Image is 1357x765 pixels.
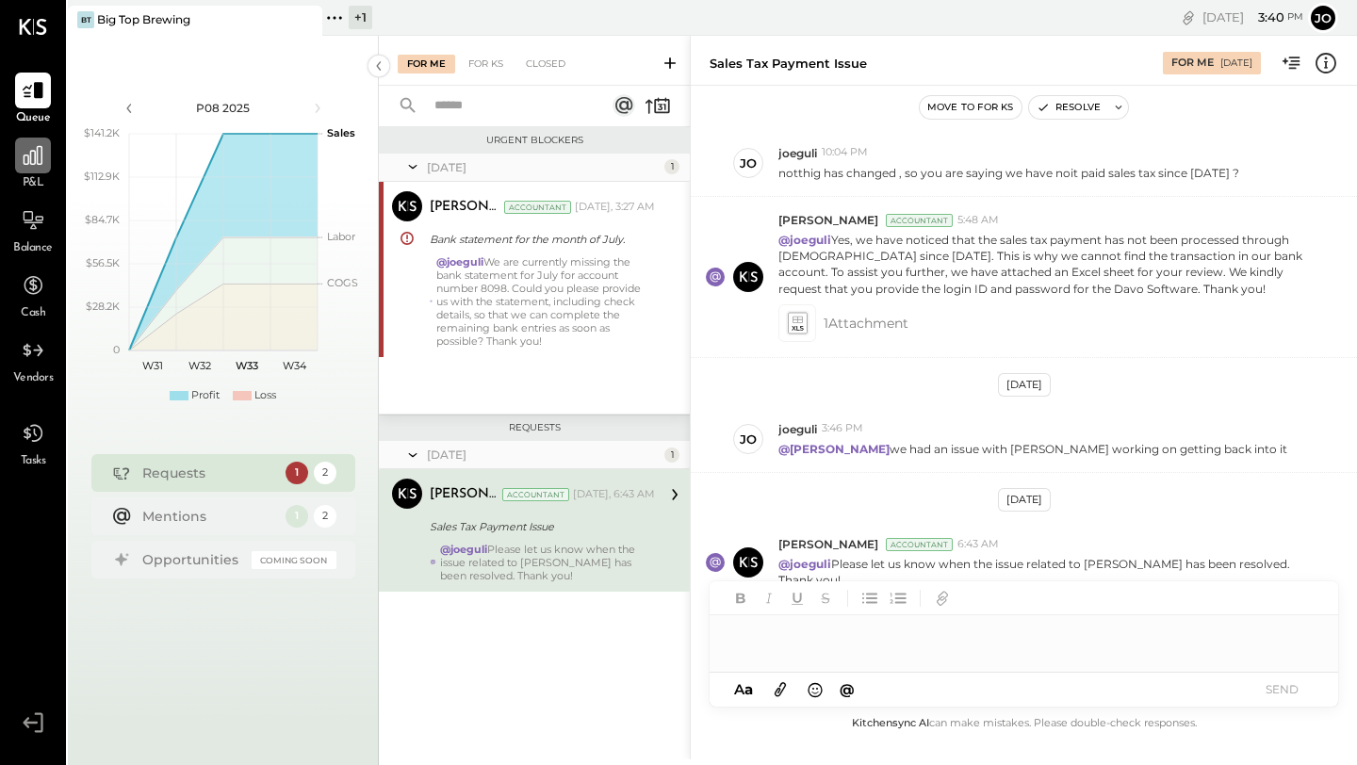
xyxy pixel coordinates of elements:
[778,421,817,437] span: joeguli
[86,256,120,269] text: $56.5K
[84,170,120,183] text: $112.9K
[143,100,303,116] div: P08 2025
[430,485,499,504] div: [PERSON_NAME]
[886,214,953,227] div: Accountant
[778,165,1239,181] p: notthig has changed , so you are saying we have noit paid sales tax since [DATE] ?
[998,373,1051,397] div: [DATE]
[1,415,65,470] a: Tasks
[13,240,53,257] span: Balance
[388,134,680,147] div: Urgent Blockers
[744,680,753,698] span: a
[236,359,258,372] text: W33
[1220,57,1252,70] div: [DATE]
[77,11,94,28] div: BT
[97,11,190,27] div: Big Top Brewing
[822,421,863,436] span: 3:46 PM
[427,159,660,175] div: [DATE]
[502,488,569,501] div: Accountant
[573,487,655,502] div: [DATE], 6:43 AM
[459,55,513,73] div: For KS
[664,159,679,174] div: 1
[86,300,120,313] text: $28.2K
[286,462,308,484] div: 1
[440,543,487,556] strong: @joeguli
[85,213,120,226] text: $84.7K
[740,155,757,172] div: jo
[728,586,753,610] button: Bold
[1,333,65,387] a: Vendors
[1244,676,1319,702] button: SEND
[504,201,571,214] div: Accountant
[113,343,120,356] text: 0
[254,388,276,403] div: Loss
[436,255,655,348] div: We are currently missing the bank statement for July for account number 8098. Could you please pr...
[886,586,910,610] button: Ordered List
[398,55,455,73] div: For Me
[1029,96,1108,119] button: Resolve
[664,448,679,463] div: 1
[757,586,781,610] button: Italic
[21,305,45,322] span: Cash
[778,442,890,456] strong: @[PERSON_NAME]
[327,126,355,139] text: Sales
[191,388,220,403] div: Profit
[957,213,999,228] span: 5:48 AM
[740,431,757,448] div: jo
[858,586,882,610] button: Unordered List
[142,464,276,482] div: Requests
[427,447,660,463] div: [DATE]
[778,232,1314,297] p: Yes, we have noticed that the sales tax payment has not been processed through [DEMOGRAPHIC_DATA]...
[314,462,336,484] div: 2
[957,537,999,552] span: 6:43 AM
[142,550,242,569] div: Opportunities
[822,145,868,160] span: 10:04 PM
[728,679,759,700] button: Aa
[13,370,54,387] span: Vendors
[436,255,483,269] strong: @joeguli
[834,677,860,701] button: @
[388,421,680,434] div: Requests
[778,556,1314,588] p: Please let us know when the issue related to [PERSON_NAME] has been resolved. Thank you!
[430,517,649,536] div: Sales Tax Payment Issue
[778,557,831,571] strong: @joeguli
[23,175,44,192] span: P&L
[1179,8,1198,27] div: copy link
[778,441,1287,457] p: we had an issue with [PERSON_NAME] working on getting back into it
[710,55,867,73] div: Sales Tax Payment Issue
[1308,3,1338,33] button: jo
[349,6,372,29] div: + 1
[440,543,655,582] div: Please let us know when the issue related to [PERSON_NAME] has been resolved. Thank you!
[998,488,1051,512] div: [DATE]
[21,453,46,470] span: Tasks
[188,359,211,372] text: W32
[778,212,878,228] span: [PERSON_NAME]
[286,505,308,528] div: 1
[1,138,65,192] a: P&L
[142,359,163,372] text: W31
[282,359,306,372] text: W34
[252,551,336,569] div: Coming Soon
[920,96,1022,119] button: Move to for ks
[314,505,336,528] div: 2
[1,73,65,127] a: Queue
[1171,56,1214,71] div: For Me
[327,230,355,243] text: Labor
[16,110,51,127] span: Queue
[840,680,855,698] span: @
[778,145,817,161] span: joeguli
[785,586,809,610] button: Underline
[516,55,575,73] div: Closed
[575,200,655,215] div: [DATE], 3:27 AM
[813,586,838,610] button: Strikethrough
[778,536,878,552] span: [PERSON_NAME]
[1,268,65,322] a: Cash
[886,538,953,551] div: Accountant
[430,198,500,217] div: [PERSON_NAME]
[930,586,955,610] button: Add URL
[84,126,120,139] text: $141.2K
[1202,8,1303,26] div: [DATE]
[142,507,276,526] div: Mentions
[430,230,649,249] div: Bank statement for the month of July.
[824,304,908,342] span: 1 Attachment
[327,276,358,289] text: COGS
